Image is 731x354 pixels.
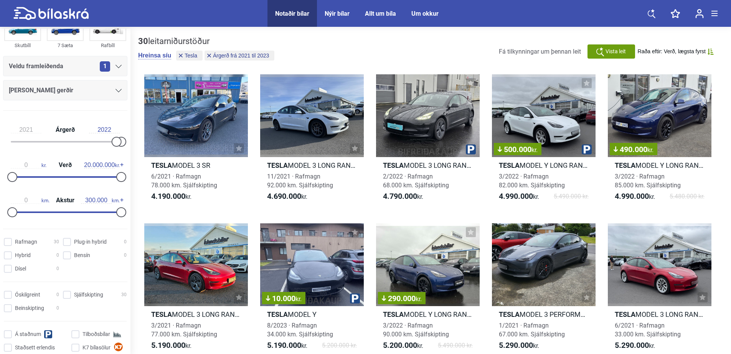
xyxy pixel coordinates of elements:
[205,51,274,61] button: Árgerð frá 2021 til 2023
[138,36,276,46] div: leitarniðurstöður
[84,162,120,169] span: kr.
[260,161,364,170] h2: MODEL 3 LONG RANGE
[695,9,704,18] img: user-login.svg
[267,192,307,201] span: kr.
[56,291,59,299] span: 0
[9,61,63,72] span: Veldu framleiðenda
[376,310,480,319] h2: MODEL Y LONG RANGE
[267,341,301,350] b: 5.190.000
[56,304,59,312] span: 0
[121,291,127,299] span: 30
[151,341,191,350] span: kr.
[15,265,26,273] span: Dísel
[83,330,110,338] span: Tilboðsbílar
[608,161,711,170] h2: MODEL Y LONG RANGE
[638,48,714,55] button: Raða eftir: Verð, lægsta fyrst
[615,173,681,189] span: 3/2022 · Rafmagn 85.000 km. Sjálfskipting
[499,341,533,350] b: 5.290.000
[383,322,449,338] span: 3/2022 · Rafmagn 90.000 km. Sjálfskipting
[615,341,649,350] b: 5.290.000
[56,251,59,259] span: 0
[54,197,76,203] span: Akstur
[325,10,350,17] a: Nýir bílar
[267,192,301,201] b: 4.690.000
[9,85,73,96] span: [PERSON_NAME] gerðir
[260,74,364,208] a: TeslaMODEL 3 LONG RANGE11/2021 · Rafmagn92.000 km. Sjálfskipting4.690.000kr.
[499,48,581,55] span: Fá tilkynningar um þennan leit
[213,53,269,58] span: Árgerð frá 2021 til 2023
[176,51,203,61] button: Tesla
[383,192,417,201] b: 4.790.000
[438,341,473,350] span: 5.490.000 kr.
[365,10,396,17] div: Allt um bíla
[499,161,520,169] b: Tesla
[83,344,111,352] span: K7 bílasölur
[295,295,302,303] span: kr.
[350,293,360,303] img: parking.png
[144,310,248,319] h2: MODEL 3 LONG RANGE
[11,162,46,169] span: kr.
[499,310,520,318] b: Tesla
[492,310,596,319] h2: MODEL 3 PERFORMANCE
[100,61,110,72] span: 1
[267,341,307,350] span: kr.
[15,330,41,338] span: Á staðnum
[138,52,171,59] button: Hreinsa síu
[647,146,653,154] span: kr.
[144,74,248,208] a: TeslaMODEL 3 SR6/2021 · Rafmagn78.000 km. Sjálfskipting4.190.000kr.
[614,146,653,153] span: 490.000
[608,310,711,319] h2: MODEL 3 LONG RANGE
[57,162,74,168] span: Verð
[56,265,59,273] span: 0
[15,238,37,246] span: Rafmagn
[615,310,635,318] b: Tesla
[89,41,126,50] div: Rafbíll
[531,146,538,154] span: kr.
[582,144,592,154] img: parking.png
[615,161,635,169] b: Tesla
[554,192,589,201] span: 5.490.000 kr.
[499,173,565,189] span: 3/2022 · Rafmagn 82.000 km. Sjálfskipting
[383,192,423,201] span: kr.
[4,41,41,50] div: Skutbíll
[499,192,539,201] span: kr.
[124,251,127,259] span: 0
[670,192,705,201] span: 5.480.000 kr.
[411,10,439,17] a: Um okkur
[151,310,172,318] b: Tesla
[151,161,172,169] b: Tesla
[492,74,596,208] a: 500.000kr.TeslaMODEL Y LONG RANGE3/2022 · Rafmagn82.000 km. Sjálfskipting4.990.000kr.5.490.000 kr.
[260,310,364,319] h2: MODEL Y
[151,192,191,201] span: kr.
[74,238,107,246] span: Plug-in hybrid
[498,146,538,153] span: 500.000
[267,161,288,169] b: Tesla
[499,322,565,338] span: 1/2021 · Rafmagn 67.000 km. Sjálfskipting
[15,251,31,259] span: Hybrid
[267,322,333,338] span: 8/2023 · Rafmagn 34.000 km. Sjálfskipting
[383,341,417,350] b: 5.200.000
[151,341,185,350] b: 5.190.000
[15,291,40,299] span: Óskilgreint
[615,341,655,350] span: kr.
[275,10,309,17] a: Notaðir bílar
[74,251,90,259] span: Bensín
[267,310,288,318] b: Tesla
[383,173,449,189] span: 2/2022 · Rafmagn 68.000 km. Sjálfskipting
[382,295,422,302] span: 290.000
[322,341,357,350] span: 5.200.000 kr.
[124,238,127,246] span: 0
[466,144,476,154] img: parking.png
[144,161,248,170] h2: MODEL 3 SR
[376,74,480,208] a: TeslaMODEL 3 LONG RANGE AWD2/2022 · Rafmagn68.000 km. Sjálfskipting4.790.000kr.
[606,48,626,56] span: Vista leit
[615,322,681,338] span: 6/2021 · Rafmagn 33.000 km. Sjálfskipting
[615,192,655,201] span: kr.
[376,161,480,170] h2: MODEL 3 LONG RANGE AWD
[499,341,539,350] span: kr.
[638,48,706,55] span: Raða eftir: Verð, lægsta fyrst
[11,197,50,204] span: km.
[74,291,103,299] span: Sjálfskipting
